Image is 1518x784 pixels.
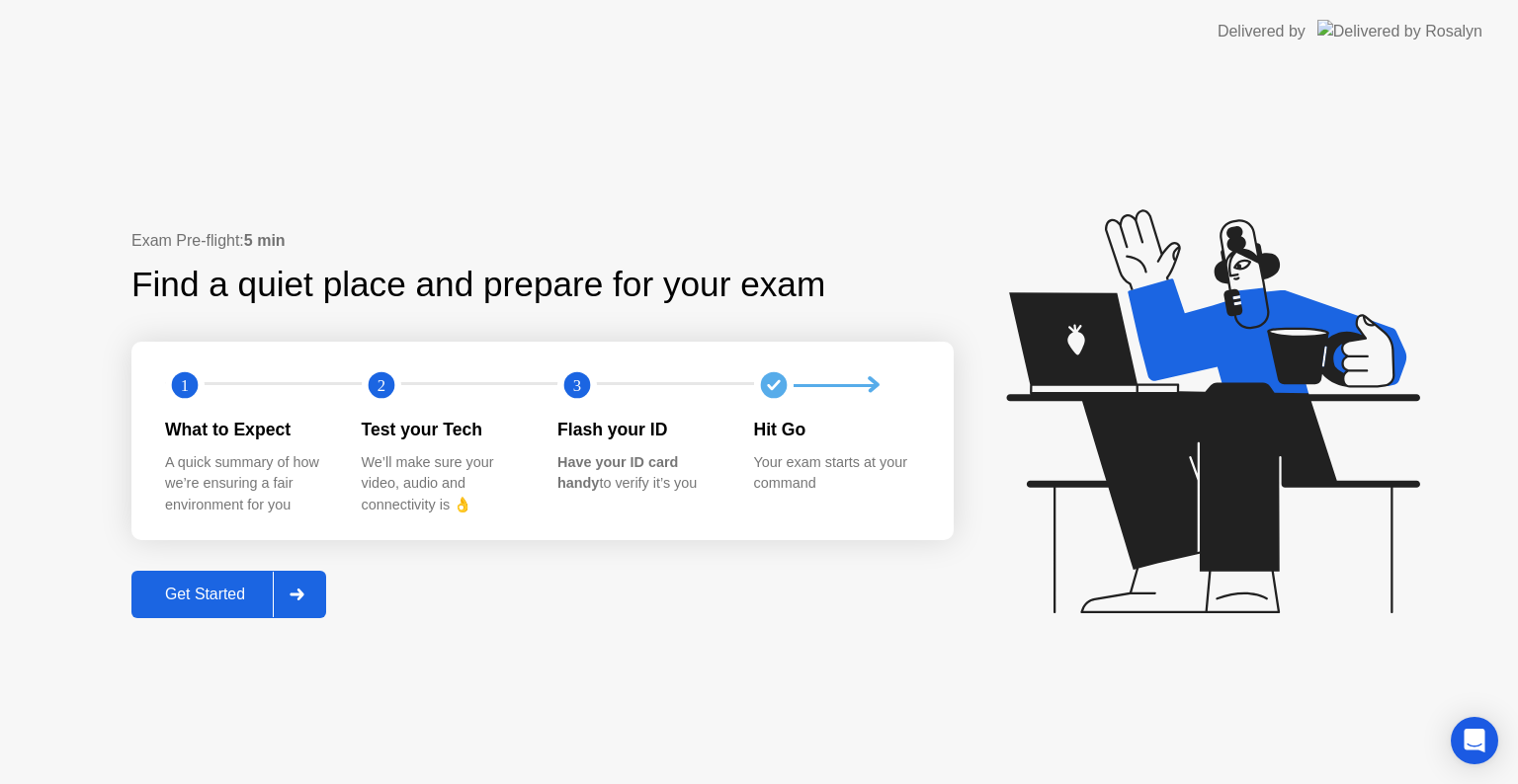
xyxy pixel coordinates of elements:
div: Flash your ID [557,417,722,442]
div: Hit Go [754,417,919,442]
div: A quick summary of how we’re ensuring a fair environment for you [165,452,330,516]
img: Delivered by Rosalyn [1317,20,1482,42]
b: Have your ID card handy [557,454,678,492]
text: 1 [181,376,189,395]
div: Get Started [137,586,273,603]
div: Exam Pre-flight: [131,229,954,253]
div: We’ll make sure your video, audio and connectivity is 👌 [362,452,527,516]
div: Delivered by [1218,20,1306,43]
text: 2 [377,376,384,395]
div: Open Intercom Messenger [1451,717,1498,764]
div: What to Expect [165,417,330,442]
b: 5 min [244,232,286,249]
div: Test your Tech [362,417,527,442]
button: Get Started [131,571,326,618]
div: Your exam starts at your command [754,452,919,495]
text: 3 [573,376,581,395]
div: Find a quiet place and prepare for your exam [131,259,828,311]
div: to verify it’s you [557,452,722,495]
